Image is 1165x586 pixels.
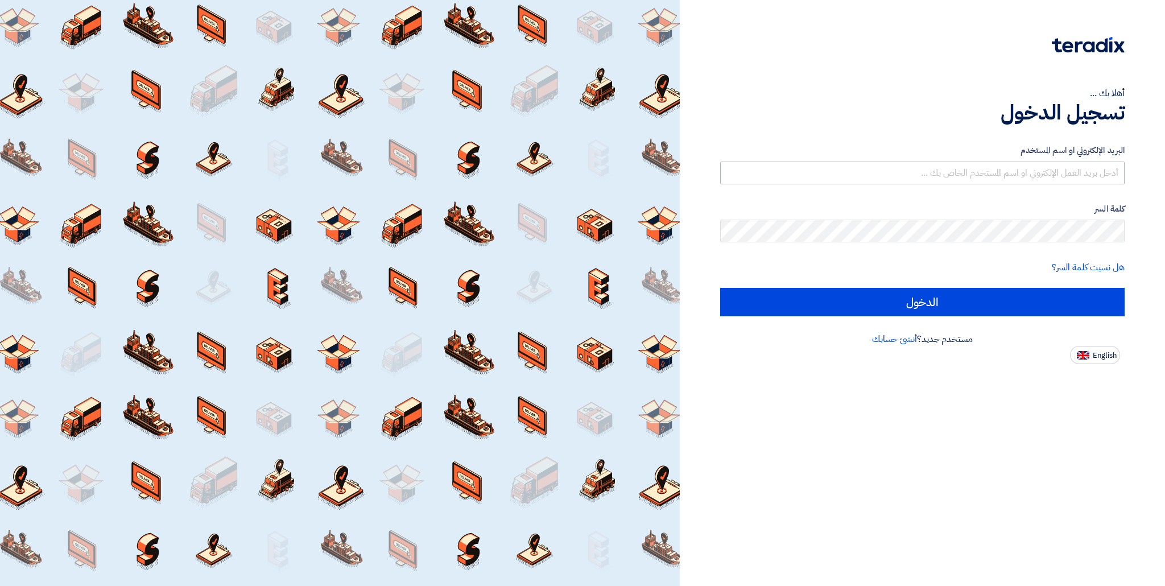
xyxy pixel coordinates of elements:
button: English [1070,346,1120,364]
div: أهلا بك ... [720,86,1125,100]
span: English [1093,352,1117,360]
input: أدخل بريد العمل الإلكتروني او اسم المستخدم الخاص بك ... [720,162,1125,184]
img: en-US.png [1077,351,1089,360]
a: أنشئ حسابك [872,332,917,346]
label: كلمة السر [720,203,1125,216]
h1: تسجيل الدخول [720,100,1125,125]
img: Teradix logo [1052,37,1125,53]
a: هل نسيت كلمة السر؟ [1052,261,1125,274]
div: مستخدم جديد؟ [720,332,1125,346]
input: الدخول [720,288,1125,316]
label: البريد الإلكتروني او اسم المستخدم [720,144,1125,157]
